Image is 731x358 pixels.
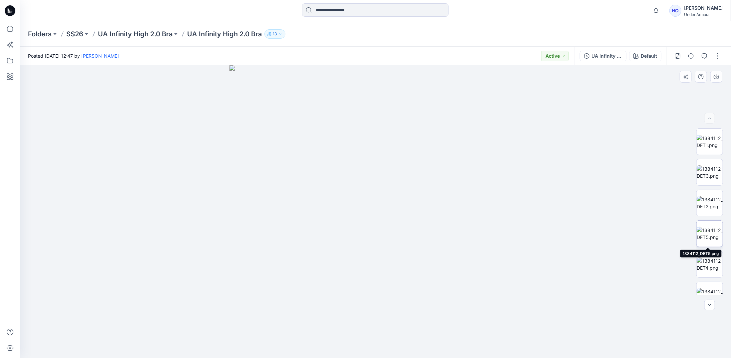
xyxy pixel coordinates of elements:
a: [PERSON_NAME] [81,53,119,59]
img: 1384112_DET2.png [697,196,723,210]
img: eyJhbGciOiJIUzI1NiIsImtpZCI6IjAiLCJzbHQiOiJzZXMiLCJ0eXAiOiJKV1QifQ.eyJkYXRhIjp7InR5cGUiOiJzdG9yYW... [229,65,522,358]
a: UA Infinity High 2.0 Bra [98,29,173,39]
a: Folders [28,29,52,39]
button: Default [629,51,661,61]
p: 13 [273,30,277,38]
img: 1384112_DET1.png [697,135,723,149]
img: 1384112_DET3.png [697,165,723,179]
div: HO [669,5,681,17]
div: [PERSON_NAME] [684,4,723,12]
button: 13 [264,29,285,39]
div: Default [641,52,657,60]
img: 1384112_DET5.png [697,227,723,241]
span: Posted [DATE] 12:47 by [28,52,119,59]
button: Details [686,51,696,61]
a: SS26 [66,29,83,39]
div: Under Armour [684,12,723,17]
div: UA Infinity High 2.0 Bra [591,52,622,60]
p: UA Infinity High 2.0 Bra [187,29,262,39]
img: 1384112_DET4.png [697,257,723,271]
button: UA Infinity High 2.0 Bra [580,51,626,61]
img: 1384112_FRONT.png [697,288,723,302]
